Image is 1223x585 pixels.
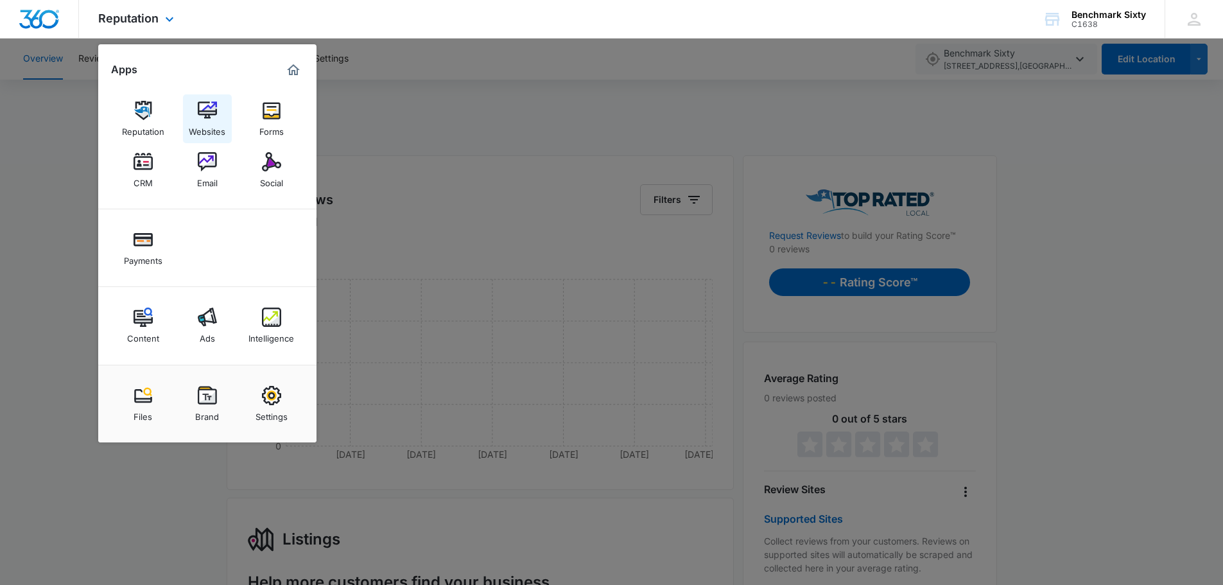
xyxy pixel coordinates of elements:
[119,380,168,428] a: Files
[119,223,168,272] a: Payments
[259,120,284,137] div: Forms
[247,146,296,195] a: Social
[122,120,164,137] div: Reputation
[247,380,296,428] a: Settings
[183,301,232,350] a: Ads
[248,327,294,344] div: Intelligence
[183,146,232,195] a: Email
[119,94,168,143] a: Reputation
[189,120,225,137] div: Websites
[283,60,304,80] a: Marketing 360® Dashboard
[98,12,159,25] span: Reputation
[247,301,296,350] a: Intelligence
[183,380,232,428] a: Brand
[124,249,162,266] div: Payments
[195,405,219,422] div: Brand
[197,171,218,188] div: Email
[134,171,153,188] div: CRM
[183,94,232,143] a: Websites
[127,327,159,344] div: Content
[247,94,296,143] a: Forms
[256,405,288,422] div: Settings
[260,171,283,188] div: Social
[134,405,152,422] div: Files
[119,146,168,195] a: CRM
[200,327,215,344] div: Ads
[1071,10,1146,20] div: account name
[119,301,168,350] a: Content
[1071,20,1146,29] div: account id
[111,64,137,76] h2: Apps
